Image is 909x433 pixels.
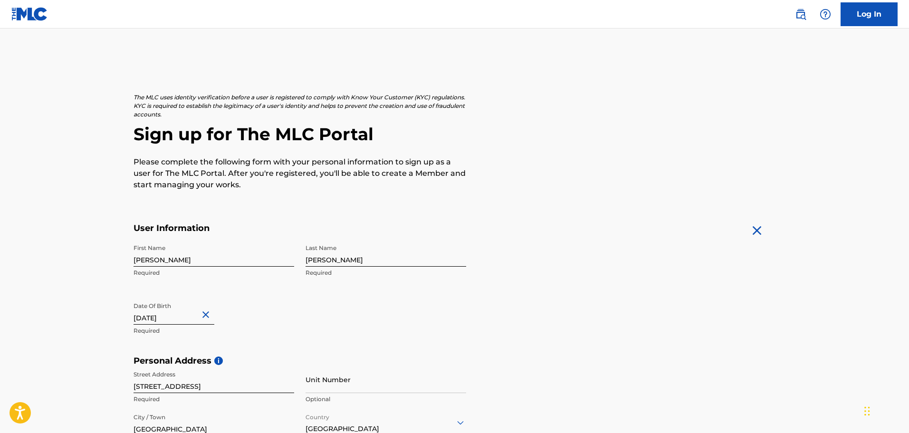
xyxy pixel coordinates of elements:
img: search [795,9,806,20]
a: Log In [841,2,898,26]
label: Country [306,407,329,422]
p: Required [134,269,294,277]
button: Close [200,300,214,329]
p: Required [306,269,466,277]
p: The MLC uses identity verification before a user is registered to comply with Know Your Customer ... [134,93,466,119]
p: Optional [306,395,466,404]
img: close [749,223,765,238]
p: Required [134,395,294,404]
p: Required [134,327,294,335]
div: Help [816,5,835,24]
span: i [214,356,223,365]
h5: Personal Address [134,356,776,366]
img: MLC Logo [11,7,48,21]
div: Drag [864,397,870,425]
h5: User Information [134,223,466,234]
a: Public Search [791,5,810,24]
h2: Sign up for The MLC Portal [134,124,776,145]
iframe: Chat Widget [861,387,909,433]
p: Please complete the following form with your personal information to sign up as a user for The ML... [134,156,466,191]
img: help [820,9,831,20]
